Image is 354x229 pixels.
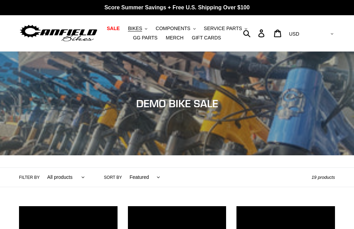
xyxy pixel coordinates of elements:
[201,24,251,33] button: SERVICE PARTS
[166,35,184,41] span: MERCH
[19,174,40,181] label: Filter by
[128,26,142,31] span: BIKES
[192,35,221,41] span: GIFT CARDS
[107,26,120,31] span: SALE
[188,33,225,43] a: GIFT CARDS
[19,23,98,43] img: Canfield Bikes
[104,174,122,181] label: Sort by
[152,24,199,33] button: COMPONENTS
[162,33,187,43] a: MERCH
[133,35,158,41] span: GG PARTS
[311,175,335,180] span: 19 products
[124,24,151,33] button: BIKES
[103,24,123,33] a: SALE
[136,97,218,110] span: DEMO BIKE SALE
[204,26,242,31] span: SERVICE PARTS
[156,26,190,31] span: COMPONENTS
[130,33,161,43] a: GG PARTS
